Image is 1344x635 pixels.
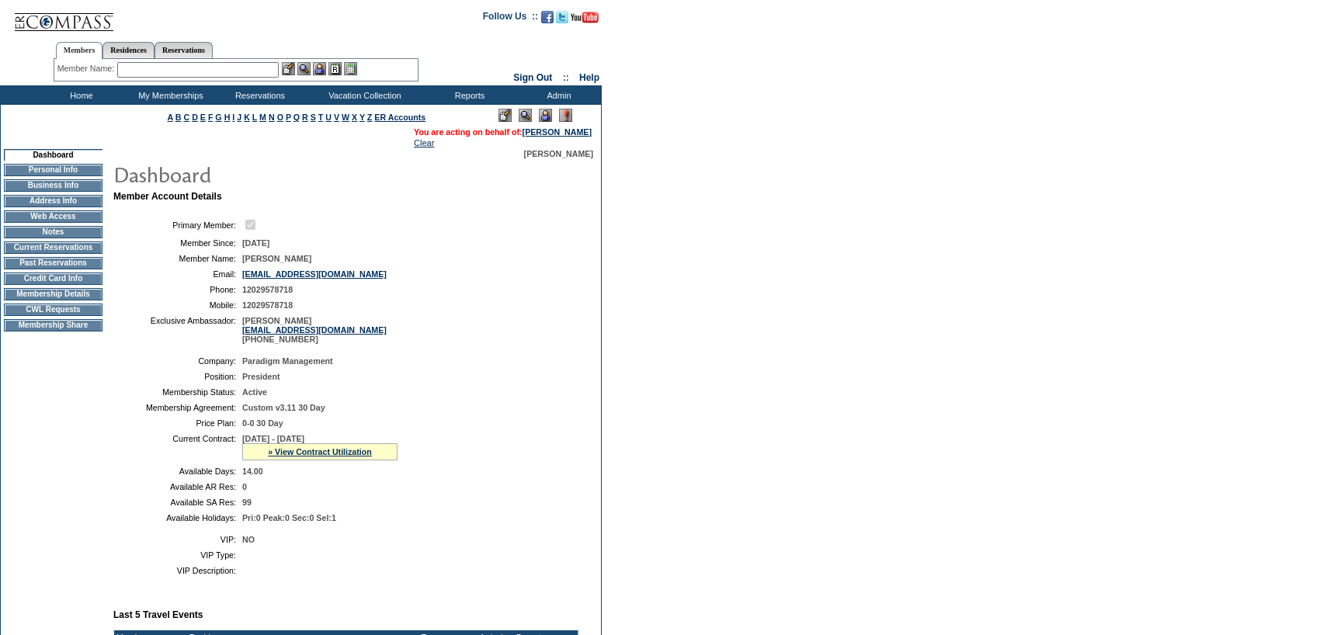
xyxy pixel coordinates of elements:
td: VIP Description: [120,566,236,575]
a: Sign Out [513,72,552,83]
td: Dashboard [4,149,102,161]
a: Help [579,72,599,83]
td: Primary Member: [120,217,236,232]
a: [EMAIL_ADDRESS][DOMAIN_NAME] [242,325,387,335]
td: Membership Status: [120,387,236,397]
td: Available Holidays: [120,513,236,522]
a: S [311,113,316,122]
a: B [175,113,182,122]
img: Impersonate [539,109,552,122]
b: Last 5 Travel Events [113,609,203,620]
a: Follow us on Twitter [556,16,568,25]
td: Current Contract: [120,434,236,460]
td: Home [35,85,124,105]
img: Subscribe to our YouTube Channel [571,12,599,23]
a: Q [293,113,300,122]
span: Custom v3.11 30 Day [242,403,325,412]
b: Member Account Details [113,191,222,202]
a: R [302,113,308,122]
a: Members [56,42,103,59]
a: L [252,113,257,122]
a: W [342,113,349,122]
span: [DATE] - [DATE] [242,434,304,443]
span: You are acting on behalf of: [414,127,592,137]
td: Current Reservations [4,241,102,254]
td: Mobile: [120,300,236,310]
td: Email: [120,269,236,279]
td: Notes [4,226,102,238]
td: Available SA Res: [120,498,236,507]
a: F [208,113,214,122]
td: Membership Details [4,288,102,300]
a: Clear [414,138,434,147]
a: P [286,113,291,122]
a: Reservations [155,42,213,58]
td: Price Plan: [120,418,236,428]
img: Edit Mode [498,109,512,122]
a: G [215,113,221,122]
td: Membership Agreement: [120,403,236,412]
td: CWL Requests [4,304,102,316]
img: b_calculator.gif [344,62,357,75]
td: Member Name: [120,254,236,263]
img: pgTtlDashboard.gif [113,158,423,189]
td: Follow Us :: [483,9,538,28]
span: :: [563,72,569,83]
td: Reservations [214,85,303,105]
a: A [168,113,173,122]
td: Address Info [4,195,102,207]
td: Company: [120,356,236,366]
span: 14.00 [242,467,263,476]
a: J [237,113,241,122]
img: View Mode [519,109,532,122]
td: Business Info [4,179,102,192]
span: 12029578718 [242,285,293,294]
img: Log Concern/Member Elevation [559,109,572,122]
img: Follow us on Twitter [556,11,568,23]
img: Become our fan on Facebook [541,11,554,23]
td: Personal Info [4,164,102,176]
td: Phone: [120,285,236,294]
a: » View Contract Utilization [268,447,372,456]
td: Credit Card Info [4,272,102,285]
td: Vacation Collection [303,85,423,105]
td: Position: [120,372,236,381]
span: President [242,372,280,381]
span: [DATE] [242,238,269,248]
a: Subscribe to our YouTube Channel [571,16,599,25]
td: Admin [512,85,602,105]
a: Residences [102,42,155,58]
td: Web Access [4,210,102,223]
img: View [297,62,311,75]
span: 99 [242,498,252,507]
div: Member Name: [57,62,117,75]
span: Active [242,387,267,397]
a: V [334,113,339,122]
span: 12029578718 [242,300,293,310]
td: Available Days: [120,467,236,476]
a: K [244,113,250,122]
a: Z [367,113,373,122]
td: Member Since: [120,238,236,248]
a: C [183,113,189,122]
a: [EMAIL_ADDRESS][DOMAIN_NAME] [242,269,387,279]
a: U [325,113,332,122]
a: O [277,113,283,122]
img: b_edit.gif [282,62,295,75]
td: Available AR Res: [120,482,236,491]
a: I [232,113,234,122]
td: Past Reservations [4,257,102,269]
td: Exclusive Ambassador: [120,316,236,344]
a: X [352,113,357,122]
a: N [269,113,275,122]
a: ER Accounts [374,113,425,122]
span: 0 [242,482,247,491]
span: Pri:0 Peak:0 Sec:0 Sel:1 [242,513,336,522]
td: Reports [423,85,512,105]
span: [PERSON_NAME] [PHONE_NUMBER] [242,316,387,344]
a: M [259,113,266,122]
a: [PERSON_NAME] [523,127,592,137]
a: D [192,113,198,122]
td: VIP Type: [120,550,236,560]
td: My Memberships [124,85,214,105]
